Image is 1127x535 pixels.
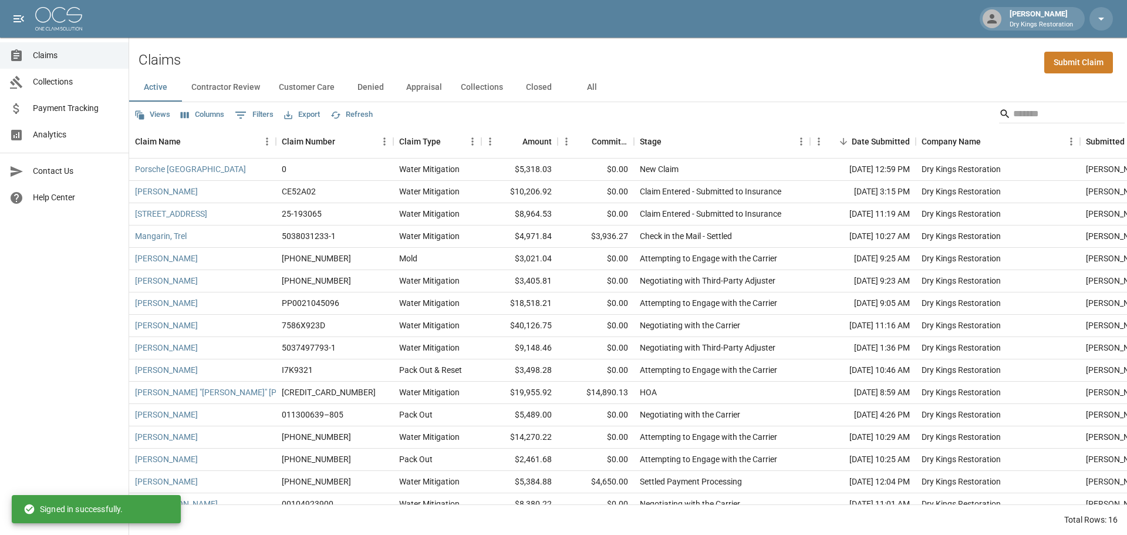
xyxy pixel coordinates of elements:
[810,493,916,516] div: [DATE] 11:01 AM
[399,230,460,242] div: Water Mitigation
[399,342,460,354] div: Water Mitigation
[558,159,634,181] div: $0.00
[1005,8,1078,29] div: [PERSON_NAME]
[135,253,198,264] a: [PERSON_NAME]
[810,471,916,493] div: [DATE] 12:04 PM
[922,319,1001,331] div: Dry Kings Restoration
[135,319,198,331] a: [PERSON_NAME]
[282,498,333,510] div: 00104923900
[399,453,433,465] div: Pack Out
[129,125,276,158] div: Claim Name
[481,270,558,292] div: $3,405.81
[282,319,325,331] div: 7586X923D
[640,208,781,220] div: Claim Entered - Submitted to Insurance
[282,163,286,175] div: 0
[397,73,451,102] button: Appraisal
[640,453,777,465] div: Attempting to Engage with the Carrier
[922,453,1001,465] div: Dry Kings Restoration
[464,133,481,150] button: Menu
[662,133,678,150] button: Sort
[399,386,460,398] div: Water Mitigation
[399,125,441,158] div: Claim Type
[282,186,316,197] div: CE52A02
[33,102,119,115] span: Payment Tracking
[135,163,246,175] a: Porsche [GEOGRAPHIC_DATA]
[282,208,322,220] div: 25-193065
[558,382,634,404] div: $14,890.13
[135,275,198,287] a: [PERSON_NAME]
[810,426,916,449] div: [DATE] 10:29 AM
[481,292,558,315] div: $18,518.21
[640,498,740,510] div: Negotiating with the Carrier
[135,409,198,420] a: [PERSON_NAME]
[558,270,634,292] div: $0.00
[481,471,558,493] div: $5,384.88
[558,133,575,150] button: Menu
[135,230,187,242] a: Mangarin, Trel
[135,297,198,309] a: [PERSON_NAME]
[810,203,916,226] div: [DATE] 11:19 AM
[282,476,351,487] div: 1006-26-7316
[1062,133,1080,150] button: Menu
[139,52,181,69] h2: Claims
[399,163,460,175] div: Water Mitigation
[33,129,119,141] span: Analytics
[282,253,351,264] div: 1006-30-9191
[441,133,457,150] button: Sort
[810,181,916,203] div: [DATE] 3:15 PM
[399,409,433,420] div: Pack Out
[922,364,1001,376] div: Dry Kings Restoration
[282,431,351,443] div: 01-008-959086
[481,493,558,516] div: $8,380.22
[481,359,558,382] div: $3,498.28
[922,297,1001,309] div: Dry Kings Restoration
[810,270,916,292] div: [DATE] 9:23 AM
[33,165,119,177] span: Contact Us
[558,181,634,203] div: $0.00
[981,133,997,150] button: Sort
[640,297,777,309] div: Attempting to Engage with the Carrier
[481,248,558,270] div: $3,021.04
[522,125,552,158] div: Amount
[558,292,634,315] div: $0.00
[810,133,828,150] button: Menu
[565,73,618,102] button: All
[399,476,460,487] div: Water Mitigation
[640,125,662,158] div: Stage
[922,186,1001,197] div: Dry Kings Restoration
[258,133,276,150] button: Menu
[922,253,1001,264] div: Dry Kings Restoration
[810,404,916,426] div: [DATE] 4:26 PM
[922,342,1001,354] div: Dry Kings Restoration
[399,208,460,220] div: Water Mitigation
[399,364,462,376] div: Pack Out & Reset
[640,230,732,242] div: Check in the Mail - Settled
[131,106,173,124] button: Views
[178,106,227,124] button: Select columns
[281,106,323,124] button: Export
[33,191,119,204] span: Help Center
[328,106,376,124] button: Refresh
[481,449,558,471] div: $2,461.68
[135,125,181,158] div: Claim Name
[558,315,634,337] div: $0.00
[1044,52,1113,73] a: Submit Claim
[640,275,775,287] div: Negotiating with Third-Party Adjuster
[810,159,916,181] div: [DATE] 12:59 PM
[922,230,1001,242] div: Dry Kings Restoration
[481,315,558,337] div: $40,126.75
[558,426,634,449] div: $0.00
[922,498,1001,510] div: Dry Kings Restoration
[640,364,777,376] div: Attempting to Engage with the Carrier
[922,386,1001,398] div: Dry Kings Restoration
[1010,20,1073,30] p: Dry Kings Restoration
[276,125,393,158] div: Claim Number
[640,163,679,175] div: New Claim
[129,73,1127,102] div: dynamic tabs
[182,73,269,102] button: Contractor Review
[135,342,198,354] a: [PERSON_NAME]
[393,125,481,158] div: Claim Type
[640,431,777,443] div: Attempting to Engage with the Carrier
[481,382,558,404] div: $19,955.92
[135,186,198,197] a: [PERSON_NAME]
